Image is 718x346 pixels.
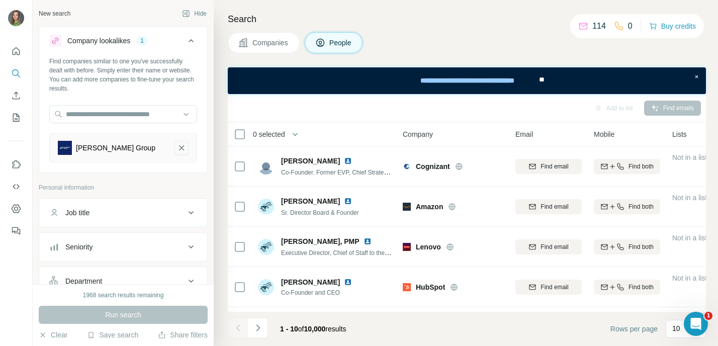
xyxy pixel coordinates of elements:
[672,274,707,282] span: Not in a list
[416,161,450,171] span: Cognizant
[8,178,24,196] button: Use Surfe API
[344,278,352,286] img: LinkedIn logo
[672,234,707,242] span: Not in a list
[39,235,207,259] button: Seniority
[252,38,289,48] span: Companies
[416,282,445,292] span: HubSpot
[704,312,712,320] span: 1
[684,312,708,336] iframe: Intercom live chat
[280,325,298,333] span: 1 - 10
[281,248,501,256] span: Executive Director, Chief of Staff to the CTO, CSO, SVP of Development & Quality
[403,203,411,211] img: Logo of Amazon
[248,318,268,338] button: Navigate to next page
[672,153,707,161] span: Not in a list
[280,325,346,333] span: results
[594,199,660,214] button: Find both
[39,183,208,192] p: Personal information
[515,199,582,214] button: Find email
[83,291,164,300] div: 1968 search results remaining
[8,64,24,82] button: Search
[228,12,706,26] h4: Search
[258,158,274,175] img: Avatar
[416,242,441,252] span: Lenovo
[258,199,274,215] img: Avatar
[416,202,443,212] span: Amazon
[541,242,568,251] span: Find email
[87,330,138,340] button: Save search
[403,283,411,291] img: Logo of HubSpot
[281,209,359,216] span: Sr. Director Board & Founder
[65,276,102,286] div: Department
[304,325,326,333] span: 10,000
[672,323,680,333] p: 10
[364,237,372,245] img: LinkedIn logo
[158,330,208,340] button: Share filters
[610,324,658,334] span: Rows per page
[628,20,633,32] p: 0
[8,200,24,218] button: Dashboard
[39,29,207,57] button: Company lookalikes1
[8,86,24,105] button: Enrich CSV
[39,9,70,18] div: New search
[629,242,654,251] span: Find both
[39,201,207,225] button: Job title
[629,162,654,171] span: Find both
[281,277,340,287] span: [PERSON_NAME]
[403,129,433,139] span: Company
[8,155,24,174] button: Use Surfe on LinkedIn
[8,42,24,60] button: Quick start
[672,194,707,202] span: Not in a list
[594,239,660,254] button: Find both
[298,325,304,333] span: of
[175,6,214,21] button: Hide
[281,236,360,246] span: [PERSON_NAME], PMP
[629,283,654,292] span: Find both
[281,156,340,166] span: [PERSON_NAME]
[403,243,411,251] img: Logo of Lenovo
[228,67,706,94] iframe: Banner
[541,202,568,211] span: Find email
[594,129,614,139] span: Mobile
[136,36,148,45] div: 1
[594,159,660,174] button: Find both
[592,20,606,32] p: 114
[65,208,89,218] div: Job title
[67,36,130,46] div: Company lookalikes
[258,279,274,295] img: Avatar
[253,129,285,139] span: 0 selected
[39,269,207,293] button: Department
[649,19,696,33] button: Buy credits
[594,280,660,295] button: Find both
[541,283,568,292] span: Find email
[8,10,24,26] img: Avatar
[39,330,67,340] button: Clear
[515,280,582,295] button: Find email
[541,162,568,171] span: Find email
[76,143,155,153] div: [PERSON_NAME] Group
[344,197,352,205] img: LinkedIn logo
[672,129,687,139] span: Lists
[515,129,533,139] span: Email
[515,159,582,174] button: Find email
[329,38,352,48] span: People
[58,141,72,155] img: Schneider Group-logo
[281,196,340,206] span: [PERSON_NAME]
[515,239,582,254] button: Find email
[281,288,356,297] span: Co-Founder and CEO
[8,222,24,240] button: Feedback
[8,109,24,127] button: My lists
[403,162,411,170] img: Logo of Cognizant
[49,57,197,93] div: Find companies similar to one you've successfully dealt with before. Simply enter their name or w...
[629,202,654,211] span: Find both
[258,239,274,255] img: Avatar
[344,157,352,165] img: LinkedIn logo
[65,242,93,252] div: Seniority
[281,168,450,176] span: Co-Founder. Former EVP, Chief Strategy and Marketing Officer
[174,141,189,155] button: Schneider Group-remove-button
